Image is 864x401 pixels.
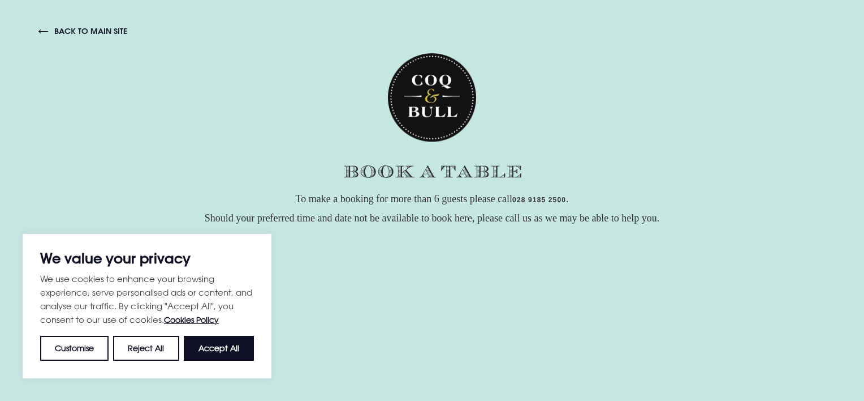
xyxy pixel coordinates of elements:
p: We use cookies to enhance your browsing experience, serve personalised ads or content, and analys... [40,272,254,327]
p: To make a booking for more than 6 guests please call . Should your preferred time and date not be... [36,189,828,228]
img: Book a table [343,165,521,178]
button: Accept All [184,336,254,361]
a: back to main site [38,26,127,36]
div: We value your privacy [23,234,271,378]
a: Cookies Policy [164,315,219,325]
button: Customise [40,336,109,361]
a: 028 9185 2500 [512,196,566,205]
button: Reject All [113,336,179,361]
img: Coq & Bull [388,53,476,142]
p: We value your privacy [40,251,254,265]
